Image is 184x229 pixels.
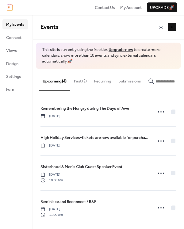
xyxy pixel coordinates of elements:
a: Contact Us [95,4,115,10]
span: [DATE] [40,113,60,119]
span: Connect [6,35,21,41]
span: Views [6,48,17,54]
a: High Holiday Services-tickets are now available for purchase. [40,134,149,141]
span: This site is currently using the free tier. to create more calendars, show more than 10 events an... [42,47,175,64]
button: Upcoming (4) [39,69,70,91]
a: Connect [2,32,28,42]
a: Reminisce and Reconnect / R&R [40,198,97,205]
span: Upgrade 🚀 [150,5,174,11]
img: logo [7,4,13,11]
span: High Holiday Services-tickets are now available for purchase. [40,135,149,141]
span: Settings [6,74,21,80]
span: My Account [120,5,142,11]
a: My Events [2,19,28,29]
a: My Account [120,4,142,10]
a: Settings [2,71,28,81]
span: Form [6,86,16,93]
span: Contact Us [95,5,115,11]
span: 10:00 am [40,177,63,183]
span: Remembering the Hungry during The Days of Awe [40,105,129,112]
a: Upgrade now [109,46,133,54]
span: [DATE] [40,207,63,212]
span: [DATE] [40,143,60,148]
a: Remembering the Hungry during The Days of Awe [40,105,129,112]
span: [DATE] [40,172,63,177]
span: My Events [6,21,24,28]
span: Design [6,61,18,67]
button: Upgrade🚀 [147,2,177,12]
a: Design [2,59,28,68]
button: Past (2) [70,69,90,90]
a: Views [2,45,28,55]
button: Submissions [115,69,144,90]
span: Events [40,21,59,33]
span: Reminisce and Reconnect / R&R [40,199,97,205]
a: Form [2,84,28,94]
a: Sisterhood & Men's Club Guest Speaker Event [40,163,122,170]
span: 11:00 am [40,212,63,218]
button: Recurring [90,69,115,90]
